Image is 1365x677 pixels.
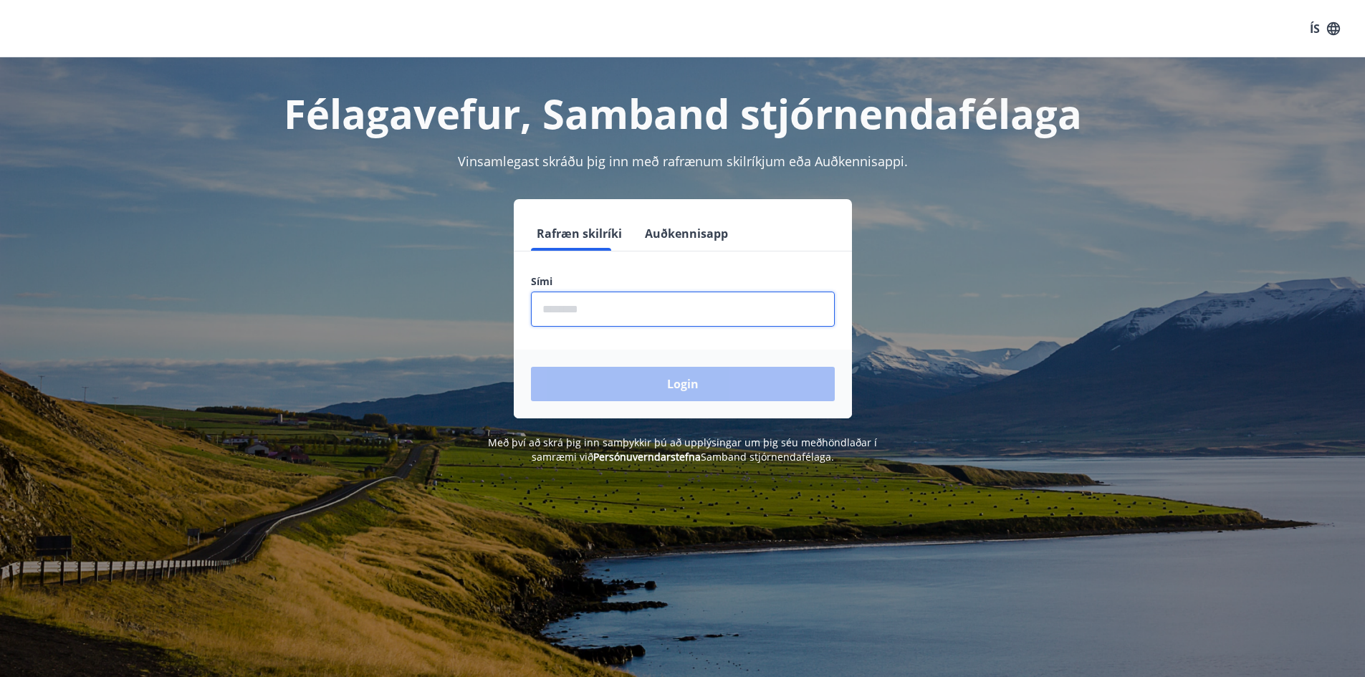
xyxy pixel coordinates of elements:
a: Persónuverndarstefna [593,450,701,464]
button: ÍS [1302,16,1348,42]
span: Með því að skrá þig inn samþykkir þú að upplýsingar um þig séu meðhöndlaðar í samræmi við Samband... [488,436,877,464]
label: Sími [531,274,835,289]
span: Vinsamlegast skráðu þig inn með rafrænum skilríkjum eða Auðkennisappi. [458,153,908,170]
button: Rafræn skilríki [531,216,628,251]
h1: Félagavefur, Samband stjórnendafélaga [184,86,1182,140]
button: Auðkennisapp [639,216,734,251]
